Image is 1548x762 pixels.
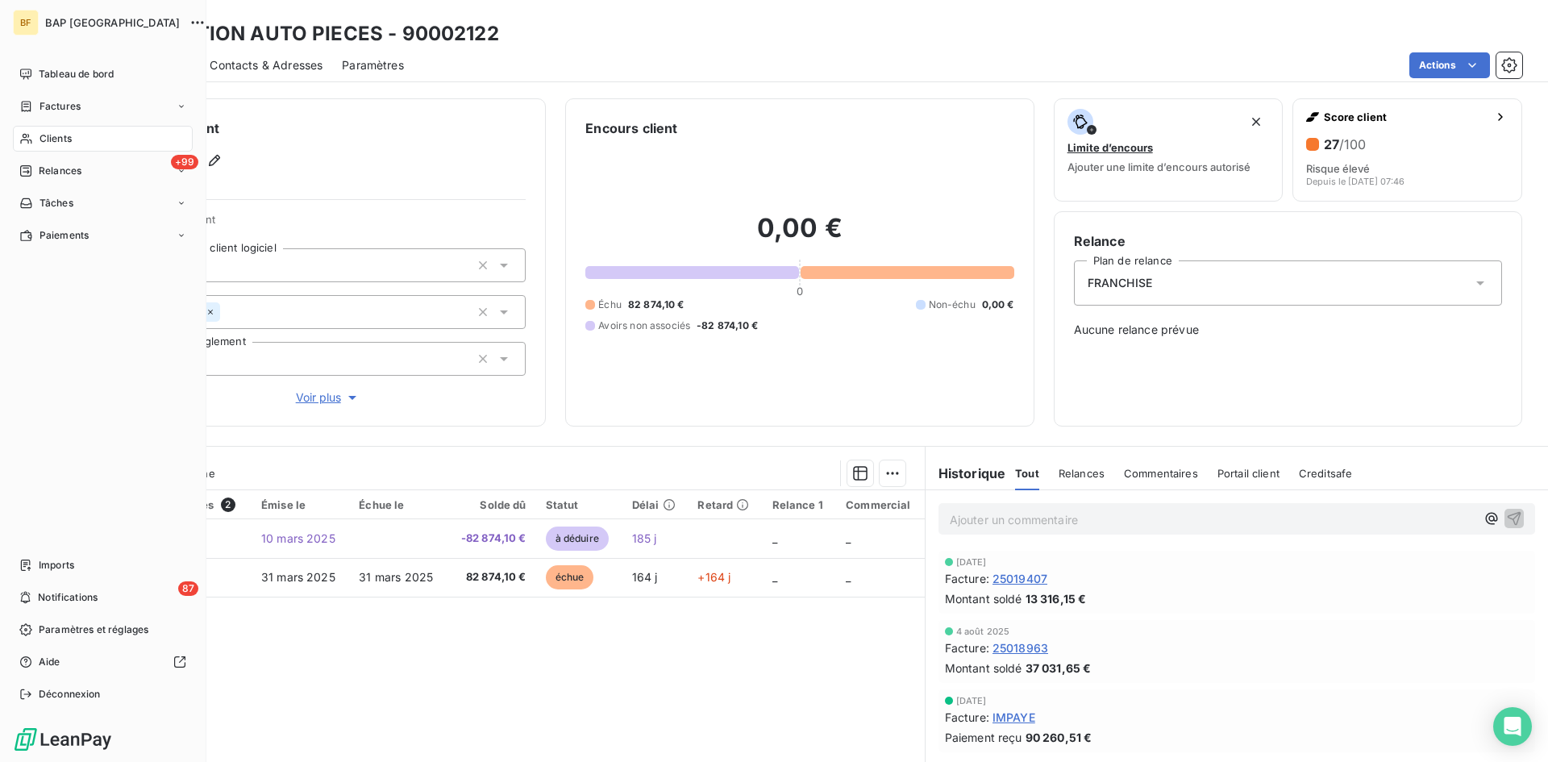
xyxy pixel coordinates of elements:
span: 90 260,51 € [1026,729,1092,746]
span: Facture : [945,709,989,726]
span: _ [846,570,851,584]
span: 10 mars 2025 [261,531,335,545]
span: Facture : [945,639,989,656]
span: 185 j [632,531,657,545]
span: à déduire [546,527,609,551]
span: 87 [178,581,198,596]
span: _ [772,570,777,584]
span: 164 j [632,570,658,584]
span: 0 [797,285,803,298]
div: Émise le [261,498,339,511]
span: IMPAYE [992,709,1035,726]
h3: SOLUTION AUTO PIECES - 90002122 [142,19,499,48]
span: [DATE] [956,696,987,706]
button: Actions [1409,52,1490,78]
span: Propriétés Client [130,213,526,235]
span: Commentaires [1124,467,1198,480]
input: Ajouter une valeur [220,305,233,319]
span: BAP [GEOGRAPHIC_DATA] [45,16,180,29]
span: Clients [40,131,72,146]
span: Déconnexion [39,687,101,702]
span: 0,00 € [982,298,1014,312]
span: _ [846,531,851,545]
span: Depuis le [DATE] 07:46 [1306,177,1404,186]
div: Relance 1 [772,498,827,511]
h6: Relance [1074,231,1502,251]
h6: 27 [1324,136,1366,152]
div: Échue le [359,498,437,511]
span: Contacts & Adresses [210,57,322,73]
span: 4 août 2025 [956,627,1010,636]
span: Paiements [40,228,89,243]
span: -82 874,10 € [457,531,526,547]
img: Logo LeanPay [13,727,113,752]
span: 2 [221,498,235,512]
div: Solde dû [457,498,526,511]
span: 31 mars 2025 [261,570,335,584]
h2: 0,00 € [585,212,1013,260]
span: /100 [1339,136,1366,152]
span: Ajouter une limite d’encours autorisé [1067,160,1250,173]
span: [DATE] [956,557,987,567]
div: BF [13,10,39,35]
div: Délai [632,498,678,511]
span: échue [546,565,594,589]
span: +99 [171,155,198,169]
span: 25018963 [992,639,1048,656]
span: FRANCHISE [1088,275,1152,291]
span: Portail client [1217,467,1280,480]
span: Facture : [945,570,989,587]
span: Avoirs non associés [598,319,690,333]
span: +164 j [697,570,730,584]
span: Relances [39,164,81,178]
span: Tâches [40,196,73,210]
a: Aide [13,649,193,675]
h6: Historique [926,464,1006,483]
span: _ [772,531,777,545]
button: Limite d’encoursAjouter une limite d’encours autorisé [1054,98,1284,202]
span: Montant soldé [945,590,1022,607]
span: Paramètres [342,57,404,73]
div: Retard [697,498,752,511]
span: 25019407 [992,570,1047,587]
span: 82 874,10 € [628,298,685,312]
span: 37 031,65 € [1026,660,1092,677]
span: Paiement reçu [945,729,1022,746]
span: Échu [598,298,622,312]
span: Factures [40,99,81,114]
h6: Encours client [585,119,677,138]
div: Open Intercom Messenger [1493,707,1532,746]
span: Limite d’encours [1067,141,1153,154]
span: 82 874,10 € [457,569,526,585]
span: Creditsafe [1299,467,1353,480]
div: Commercial [846,498,915,511]
h6: Informations client [98,119,526,138]
span: Tout [1015,467,1039,480]
button: Voir plus [130,389,526,406]
span: Montant soldé [945,660,1022,677]
span: 13 316,15 € [1026,590,1087,607]
span: Aide [39,655,60,669]
span: Imports [39,558,74,573]
span: 31 mars 2025 [359,570,433,584]
span: -82 874,10 € [697,319,758,333]
span: Voir plus [296,389,360,406]
span: Tableau de bord [39,67,114,81]
span: Score client [1324,110,1488,123]
button: Score client27/100Risque élevéDepuis le [DATE] 07:46 [1292,98,1522,202]
span: Paramètres et réglages [39,623,148,637]
span: Relances [1059,467,1105,480]
span: Non-échu [929,298,976,312]
span: Risque élevé [1306,162,1370,175]
span: Notifications [38,590,98,605]
span: Aucune relance prévue [1074,322,1502,338]
div: Statut [546,498,613,511]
